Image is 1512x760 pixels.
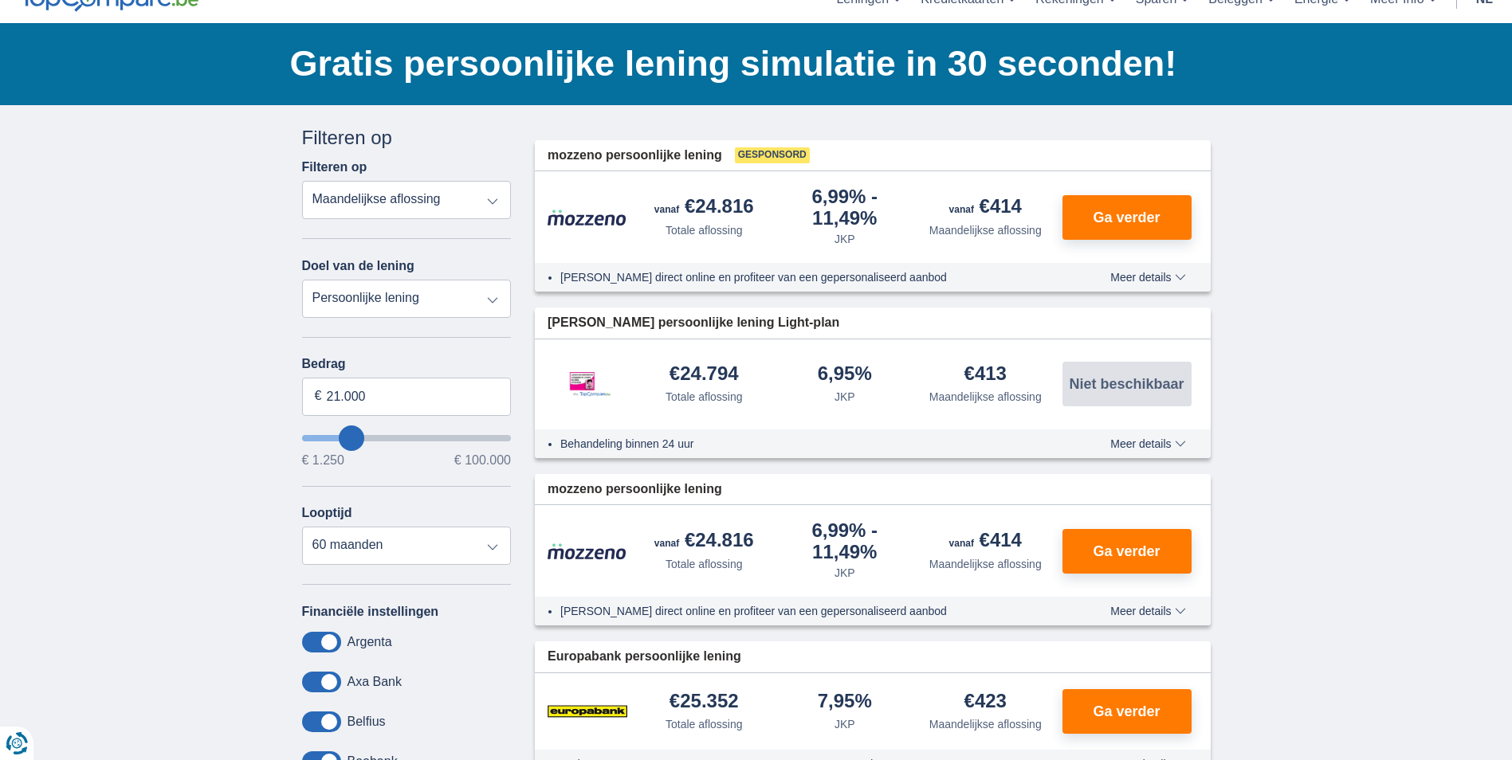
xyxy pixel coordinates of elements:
[302,454,344,467] span: € 1.250
[1098,437,1197,450] button: Meer details
[835,716,855,732] div: JKP
[548,480,722,499] span: mozzeno persoonlijke lening
[670,364,739,386] div: €24.794
[560,436,1052,452] li: Behandeling binnen 24 uur
[1062,529,1192,574] button: Ga verder
[835,565,855,581] div: JKP
[315,387,322,405] span: €
[781,521,909,562] div: 6,99%
[302,124,512,151] div: Filteren op
[548,691,627,731] img: product.pl.alt Europabank
[1062,689,1192,734] button: Ga verder
[1062,362,1192,406] button: Niet beschikbaar
[302,160,367,174] label: Filteren op
[548,209,627,226] img: product.pl.alt Mozzeno
[1110,272,1185,283] span: Meer details
[666,556,743,572] div: Totale aflossing
[964,691,1007,713] div: €423
[348,675,402,689] label: Axa Bank
[735,147,810,163] span: Gesponsord
[1093,704,1160,719] span: Ga verder
[548,648,741,666] span: Europabank persoonlijke lening
[666,716,743,732] div: Totale aflossing
[929,716,1042,732] div: Maandelijkse aflossing
[666,222,743,238] div: Totale aflossing
[929,222,1042,238] div: Maandelijkse aflossing
[949,531,1022,553] div: €414
[1069,377,1184,391] span: Niet beschikbaar
[348,635,392,649] label: Argenta
[1110,605,1185,617] span: Meer details
[818,691,872,713] div: 7,95%
[949,197,1022,219] div: €414
[670,691,739,713] div: €25.352
[1062,195,1192,240] button: Ga verder
[1093,210,1160,225] span: Ga verder
[548,314,839,332] span: [PERSON_NAME] persoonlijke lening Light-plan
[454,454,511,467] span: € 100.000
[818,364,872,386] div: 6,95%
[548,147,722,165] span: mozzeno persoonlijke lening
[548,543,627,560] img: product.pl.alt Mozzeno
[1098,271,1197,284] button: Meer details
[654,531,754,553] div: €24.816
[1098,605,1197,617] button: Meer details
[1093,544,1160,558] span: Ga verder
[302,357,512,371] label: Bedrag
[835,389,855,405] div: JKP
[666,389,743,405] div: Totale aflossing
[348,715,386,729] label: Belfius
[302,605,439,619] label: Financiële instellingen
[964,364,1007,386] div: €413
[302,259,414,273] label: Doel van de lening
[302,506,352,520] label: Looptijd
[929,556,1042,572] div: Maandelijkse aflossing
[781,187,909,228] div: 6,99%
[560,603,1052,619] li: [PERSON_NAME] direct online en profiteer van een gepersonaliseerd aanbod
[290,39,1211,88] h1: Gratis persoonlijke lening simulatie in 30 seconden!
[929,389,1042,405] div: Maandelijkse aflossing
[302,435,512,441] input: wantToBorrow
[835,231,855,247] div: JKP
[548,355,627,413] img: product.pl.alt Leemans Kredieten
[654,197,754,219] div: €24.816
[1110,438,1185,449] span: Meer details
[560,269,1052,285] li: [PERSON_NAME] direct online en profiteer van een gepersonaliseerd aanbod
